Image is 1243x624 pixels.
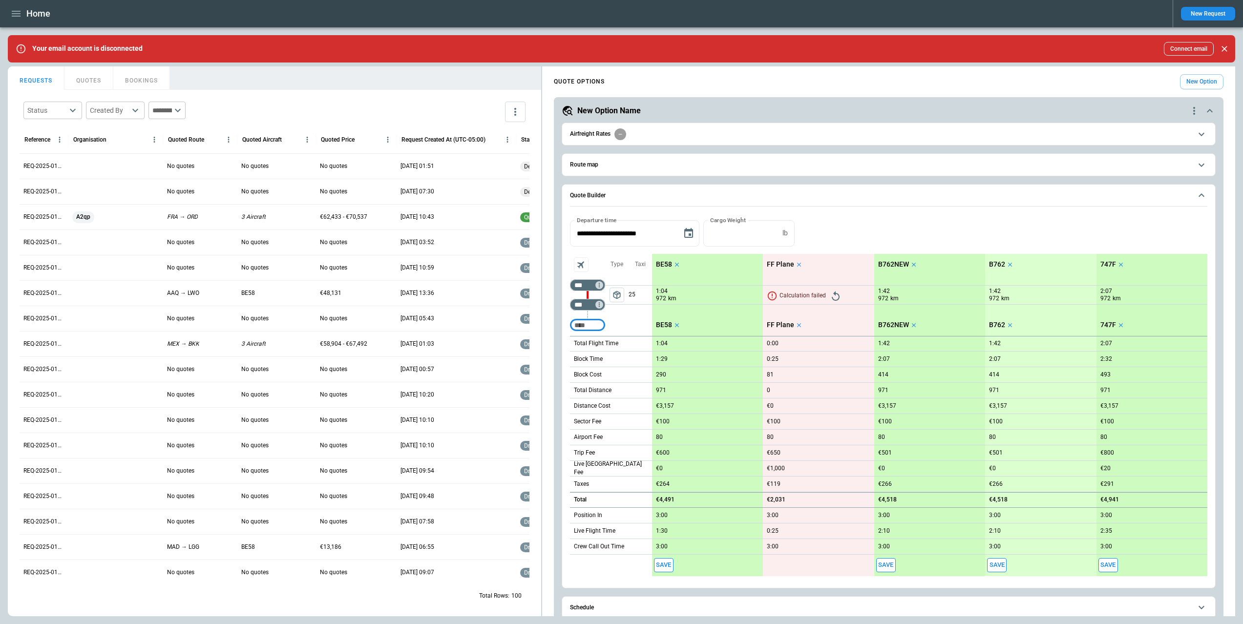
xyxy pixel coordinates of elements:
p: Live Flight Time [574,527,615,535]
p: €2,031 [767,496,785,503]
p: REQ-2025-010792 [23,365,64,374]
p: Airport Fee [574,433,603,441]
p: No quotes [167,568,194,577]
p: 08/13/25 03:52 [400,238,434,247]
p: MEX → BKK [167,340,199,348]
p: Position In [574,511,602,520]
div: Quoted Route [168,136,204,143]
p: 290 [656,371,666,378]
p: REQ-2025-010795 [23,289,64,297]
p: No quotes [320,441,347,450]
p: 08/18/25 01:51 [400,162,434,170]
p: BE58 [241,543,255,551]
p: €4,491 [656,496,674,503]
p: No quotes [241,162,269,170]
p: €0 [989,465,996,472]
p: No quotes [241,568,269,577]
p: No quotes [241,264,269,272]
p: 2:07 [878,355,890,363]
h6: Airfreight Rates [570,131,611,137]
div: Reference [24,136,50,143]
p: 08/06/25 10:10 [400,441,434,450]
h6: Total [574,497,587,503]
p: 3:00 [767,512,779,519]
p: REQ-2025-010794 [23,314,64,323]
p: No quotes [167,492,194,500]
p: €48,131 [320,289,341,297]
p: 08/08/25 05:43 [400,314,434,323]
p: Sector Fee [574,417,601,426]
p: lb [782,229,788,237]
button: Connect email [1164,42,1214,56]
span: A2qp [72,205,94,229]
div: scrollable content [652,254,1207,576]
button: Choose date, selected date is Jul 28, 2025 [679,224,698,243]
button: New Request [1181,7,1235,21]
p: 1:42 [878,340,890,347]
p: B762NEW [878,260,909,269]
p: B762NEW [878,321,909,329]
p: No quotes [167,162,194,170]
button: Schedule [570,597,1207,619]
p: km [890,294,899,303]
p: 3:00 [878,512,890,519]
p: 80 [767,434,774,441]
button: New Option Namequote-option-actions [562,105,1216,117]
p: 81 [767,371,774,378]
p: BE58 [241,289,255,297]
button: more [505,102,526,122]
p: €0 [656,465,663,472]
div: Request Created At (UTC-05:00) [401,136,485,143]
p: 07/28/25 06:55 [400,543,434,551]
p: €266 [878,480,892,488]
p: 747F [1100,260,1116,269]
p: No quotes [241,492,269,500]
p: Total Distance [574,386,611,395]
p: 08/06/25 07:58 [400,518,434,526]
p: 972 [878,294,888,303]
label: Cargo Weight [710,216,746,224]
p: 3:00 [1100,543,1112,550]
p: 971 [656,387,666,394]
p: €58,904 - €67,492 [320,340,367,348]
span: Save this aircraft quote and copy details to clipboard [654,558,674,572]
button: Save [1098,558,1118,572]
div: Quoted Aircraft [242,136,282,143]
p: Calculation failed [780,292,826,299]
p: 25 [629,286,652,304]
p: 08/06/25 10:20 [400,391,434,399]
p: B762 [989,321,1005,329]
p: 3:00 [656,543,668,550]
p: No quotes [167,467,194,475]
p: €4,518 [989,496,1008,503]
p: 80 [878,434,885,441]
p: km [1113,294,1121,303]
span: Save this aircraft quote and copy details to clipboard [876,558,896,572]
div: Organisation [73,136,106,143]
p: 80 [989,434,996,441]
p: 3:00 [656,512,668,519]
p: No quotes [320,568,347,577]
p: Taxes [574,480,589,488]
p: 1:30 [656,527,668,535]
p: 414 [878,371,888,378]
button: Save [654,558,674,572]
button: Save [876,558,896,572]
p: €100 [878,418,892,425]
span: Retry [828,289,843,304]
p: €291 [1100,480,1114,488]
button: Save [987,558,1007,572]
p: REQ-2025-010788 [23,467,64,475]
p: 971 [1100,387,1111,394]
div: Too short [570,299,605,311]
h6: Schedule [570,604,594,611]
p: 07/24/25 09:07 [400,568,434,577]
div: jhj [520,187,550,197]
p: €3,157 [656,402,674,410]
p: €100 [656,418,670,425]
p: REQ-2025-010798 [23,213,64,221]
span: package_2 [612,290,622,300]
p: €3,157 [878,402,896,410]
p: €119 [767,480,780,488]
div: Quote Builder [570,220,1207,576]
